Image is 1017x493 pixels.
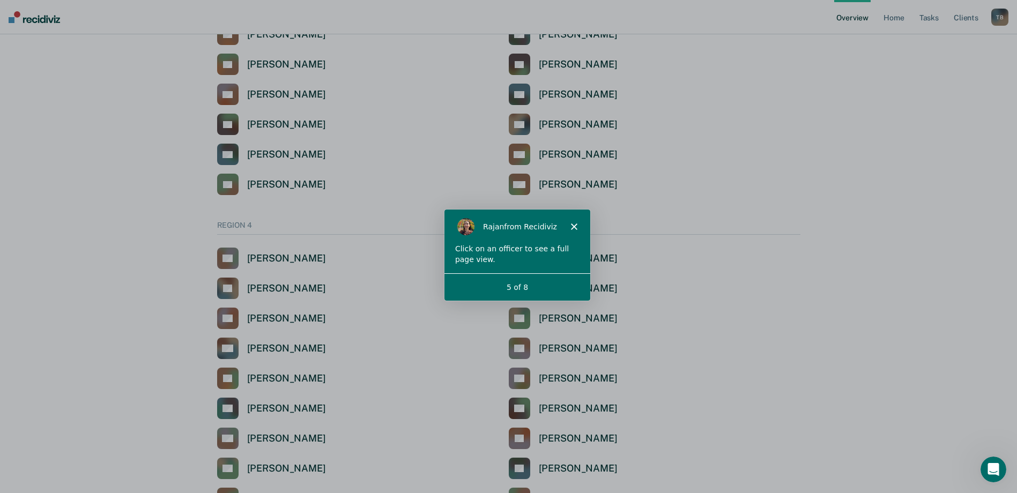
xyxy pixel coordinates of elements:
div: [PERSON_NAME] [247,282,326,295]
div: [PERSON_NAME] [247,312,326,325]
div: [PERSON_NAME] [247,88,326,101]
a: [PERSON_NAME] [217,278,326,299]
div: [PERSON_NAME] [247,402,326,415]
div: [PERSON_NAME] [247,252,326,265]
a: [PERSON_NAME] [217,428,326,449]
a: [PERSON_NAME] [217,84,326,105]
div: [PERSON_NAME] [539,28,618,41]
a: [PERSON_NAME] [509,144,618,165]
iframe: Intercom live chat tour [444,209,591,301]
div: [PERSON_NAME] [539,402,618,415]
a: [PERSON_NAME] [509,338,618,359]
div: [PERSON_NAME] [539,312,618,325]
div: [PERSON_NAME] [539,342,618,355]
a: [PERSON_NAME] [509,54,618,75]
a: [PERSON_NAME] [217,24,326,45]
a: [PERSON_NAME] [509,84,618,105]
div: [PERSON_NAME] [539,178,618,191]
div: [PERSON_NAME] [539,372,618,385]
iframe: Intercom live chat [981,457,1006,482]
div: [PERSON_NAME] [247,178,326,191]
a: [PERSON_NAME] [509,174,618,195]
div: [PERSON_NAME] [539,58,618,71]
div: T B [991,9,1008,26]
a: [PERSON_NAME] [217,458,326,479]
a: [PERSON_NAME] [217,398,326,419]
a: [PERSON_NAME] [217,368,326,389]
a: [PERSON_NAME] [217,338,326,359]
img: Recidiviz [9,11,60,23]
div: [PERSON_NAME] [539,118,618,131]
a: [PERSON_NAME] [509,398,618,419]
a: [PERSON_NAME] [509,114,618,135]
div: [PERSON_NAME] [247,148,326,161]
a: [PERSON_NAME] [509,428,618,449]
a: [PERSON_NAME] [217,144,326,165]
div: [PERSON_NAME] [247,28,326,41]
div: [PERSON_NAME] [247,462,326,475]
div: REGION 4 [217,221,800,235]
a: [PERSON_NAME] [509,368,618,389]
a: [PERSON_NAME] [217,248,326,269]
div: [PERSON_NAME] [539,88,618,101]
div: [PERSON_NAME] [539,462,618,475]
div: [PERSON_NAME] [247,58,326,71]
a: [PERSON_NAME] [509,24,618,45]
a: [PERSON_NAME] [509,308,618,329]
a: [PERSON_NAME] [217,174,326,195]
div: [PERSON_NAME] [539,148,618,161]
a: [PERSON_NAME] [217,114,326,135]
div: [PERSON_NAME] [247,432,326,445]
div: [PERSON_NAME] [247,118,326,131]
a: [PERSON_NAME] [217,308,326,329]
div: [PERSON_NAME] [247,372,326,385]
div: [PERSON_NAME] [539,432,618,445]
a: [PERSON_NAME] [509,458,618,479]
a: [PERSON_NAME] [217,54,326,75]
button: TB [991,9,1008,26]
div: [PERSON_NAME] [247,342,326,355]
